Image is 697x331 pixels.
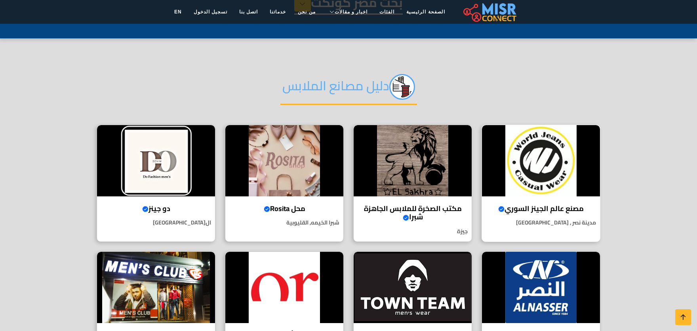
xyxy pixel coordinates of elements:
img: jc8qEEzyi89FPzAOrPPq.png [389,74,415,100]
img: محل Rosita [225,125,343,196]
p: شبرا الخيمه, القليوبية [225,219,343,227]
a: اتصل بنا [233,4,264,19]
svg: Verified account [142,206,149,212]
h4: محل Rosita [231,204,337,213]
img: مصنع عالم الجينز السوري [482,125,600,196]
img: مكتب الصخرة للملابس الجاهزة شبرا [354,125,472,196]
p: ال[GEOGRAPHIC_DATA] [97,219,215,227]
span: اخبار و مقالات [335,8,368,15]
p: مدينة نصر , [GEOGRAPHIC_DATA] [482,219,600,227]
svg: Verified account [498,206,505,212]
a: EN [168,4,188,19]
img: دو جينز [97,125,215,196]
a: مكتب الصخرة للملابس الجاهزة شبرا مكتب الصخرة للملابس الجاهزة شبرا جيزة [348,125,477,242]
img: مصنع أور للملابس [225,252,343,323]
a: خدماتنا [264,4,292,19]
a: من نحن [292,4,321,19]
p: جيزة [354,227,472,236]
a: الفئات [373,4,400,19]
a: محل Rosita محل Rosita شبرا الخيمه, القليوبية [220,125,348,242]
img: نادي الرجال (MEN'S CLUB) [97,252,215,323]
a: دو جينز دو جينز ال[GEOGRAPHIC_DATA] [92,125,220,242]
img: شركة النصر [482,252,600,323]
a: تسجيل الدخول [188,4,233,19]
h2: دليل مصانع الملابس [280,74,417,105]
h4: دو جينز [103,204,209,213]
svg: Verified account [264,206,270,212]
img: مصنع تاون تيم للملابس [354,252,472,323]
h4: مكتب الصخرة للملابس الجاهزة شبرا [360,204,466,221]
svg: Verified account [403,215,409,221]
a: الصفحة الرئيسية [400,4,451,19]
a: اخبار و مقالات [322,4,374,19]
h4: مصنع عالم الجينز السوري [488,204,594,213]
a: مصنع عالم الجينز السوري مصنع عالم الجينز السوري مدينة نصر , [GEOGRAPHIC_DATA] [477,125,605,242]
img: main.misr_connect [463,2,516,22]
